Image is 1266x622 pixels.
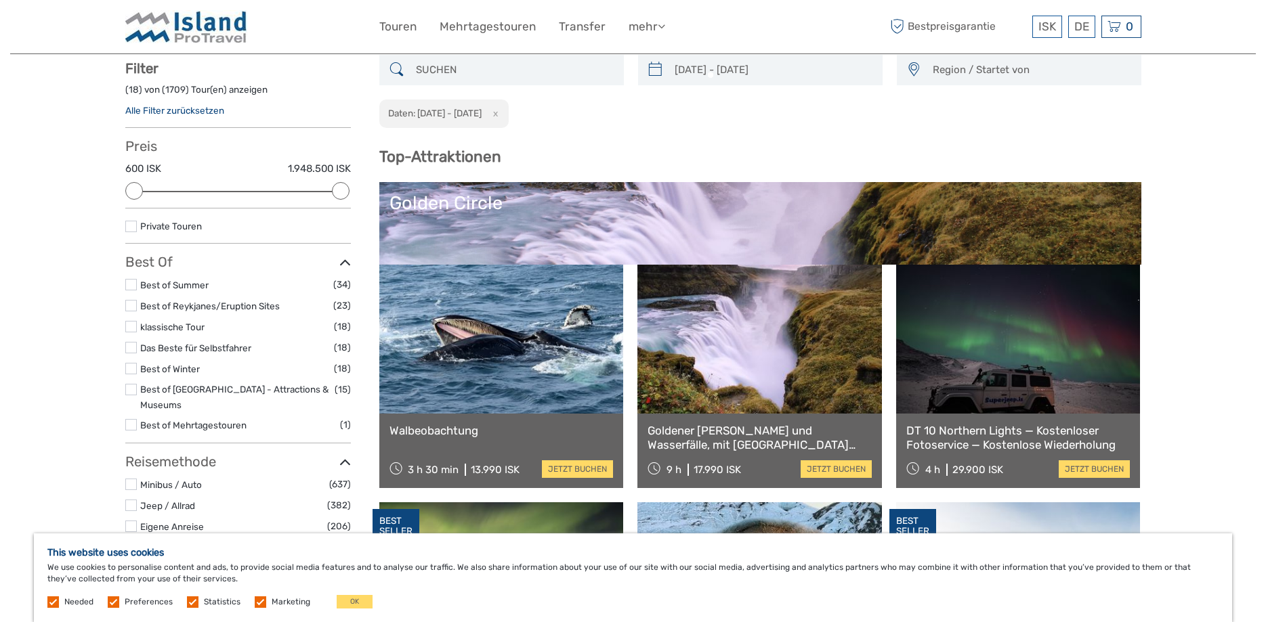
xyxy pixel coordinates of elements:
[272,596,310,608] label: Marketing
[329,476,351,492] span: (637)
[669,58,876,82] input: Daten auswählen
[64,596,93,608] label: Needed
[140,221,202,231] a: Private Touren
[648,424,872,451] a: Goldener [PERSON_NAME] und Wasserfälle, mit [GEOGRAPHIC_DATA] und Kerið in [PERSON_NAME] Gruppe
[334,319,351,334] span: (18)
[1038,20,1056,33] span: ISK
[1059,460,1130,478] a: jetzt buchen
[140,420,247,430] a: Best of Mehrtagestouren
[337,595,373,608] button: OK
[334,340,351,355] span: (18)
[340,417,351,432] span: (1)
[694,464,741,476] div: 17.990 ISK
[440,17,536,37] a: Mehrtagestouren
[484,106,502,120] button: x
[1068,16,1095,38] div: DE
[125,83,351,104] div: ( ) von ( ) Tour(en) anzeigen
[140,280,209,290] a: Best of Summer
[379,17,417,37] a: Touren
[559,17,606,37] a: Transfer
[952,464,1003,476] div: 29.900 ISK
[140,363,200,374] a: Best of Winter
[327,518,351,534] span: (206)
[373,509,419,543] div: BEST SELLER
[125,596,173,608] label: Preferences
[389,192,1131,214] div: Golden Circle
[288,162,351,176] label: 1.948.500 ISK
[204,596,240,608] label: Statistics
[1124,20,1135,33] span: 0
[389,192,1131,287] a: Golden Circle
[379,148,501,166] b: Top-Attraktionen
[906,424,1131,451] a: DT 10 Northern Lights — Kostenloser Fotoservice — Kostenlose Wiederholung
[388,108,482,118] h2: Daten: [DATE] - [DATE]
[34,533,1232,622] div: We use cookies to personalise content and ads, to provide social media features and to analyse ou...
[408,464,459,476] span: 3 h 30 min
[801,460,872,478] a: jetzt buchen
[47,547,1219,558] h5: This website uses cookies
[125,10,247,43] img: Iceland ProTravel
[667,464,681,476] span: 9 h
[125,138,351,154] h3: Preis
[542,460,613,478] a: jetzt buchen
[629,17,665,37] a: mehr
[471,464,520,476] div: 13.990 ISK
[19,24,153,35] p: We're away right now. Please check back later!
[140,384,329,410] a: Best of [GEOGRAPHIC_DATA] - Attractions & Museums
[389,424,614,437] a: Walbeobachtung
[156,21,172,37] button: Open LiveChat chat widget
[125,105,224,116] a: Alle Filter zurücksetzen
[129,83,139,96] label: 18
[140,301,280,311] a: Best of Reykjanes/Eruption Sites
[887,16,1029,38] span: Bestpreisgarantie
[333,298,351,313] span: (23)
[889,509,936,543] div: BEST SELLER
[125,60,159,76] strong: Filter
[140,321,205,332] a: klassische Tour
[327,497,351,513] span: (382)
[140,479,202,490] a: Minibus / Auto
[125,162,161,176] label: 600 ISK
[333,277,351,292] span: (34)
[165,83,186,96] label: 1709
[125,254,351,270] h3: Best Of
[334,361,351,376] span: (18)
[335,382,351,397] span: (15)
[125,453,351,470] h3: Reisemethode
[927,59,1135,81] button: Region / Startet von
[925,464,940,476] span: 4 h
[140,500,195,511] a: Jeep / Allrad
[140,521,204,532] a: Eigene Anreise
[410,58,617,82] input: SUCHEN
[140,342,251,353] a: Das Beste für Selbstfahrer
